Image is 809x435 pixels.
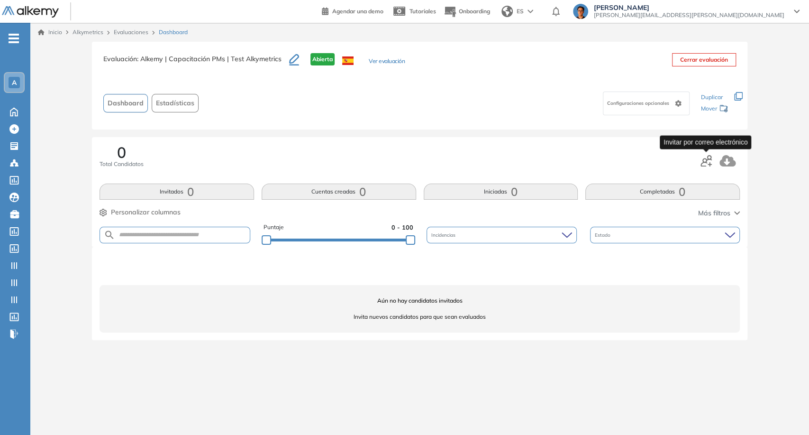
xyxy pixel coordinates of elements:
[137,55,282,63] span: : Alkemy | Capacitación PMs | Test Alkymetrics
[117,145,126,160] span: 0
[607,100,671,107] span: Configuraciones opcionales
[585,184,740,200] button: Completadas0
[152,94,199,112] button: Estadísticas
[103,53,289,73] h3: Evaluación
[342,56,354,65] img: ESP
[262,184,416,200] button: Cuentas creadas0
[459,8,490,15] span: Onboarding
[594,11,784,19] span: [PERSON_NAME][EMAIL_ADDRESS][PERSON_NAME][DOMAIN_NAME]
[322,5,383,16] a: Agendar una demo
[701,93,723,101] span: Duplicar
[444,1,490,22] button: Onboarding
[660,135,751,149] div: Invitar por correo electrónico
[12,79,17,86] span: A
[590,227,740,243] div: Estado
[264,223,284,232] span: Puntaje
[100,207,181,217] button: Personalizar columnas
[527,9,533,13] img: arrow
[698,208,730,218] span: Más filtros
[698,208,740,218] button: Más filtros
[108,98,144,108] span: Dashboard
[100,160,144,168] span: Total Candidatos
[156,98,194,108] span: Estadísticas
[501,6,513,17] img: world
[595,231,612,239] span: Estado
[100,296,740,305] span: Aún no hay candidatos invitados
[391,223,413,232] span: 0 - 100
[424,184,578,200] button: Iniciadas0
[100,313,740,321] span: Invita nuevos candidatos para que sean evaluados
[369,57,405,67] button: Ver evaluación
[701,101,728,118] div: Mover
[431,231,457,239] span: Incidencias
[73,28,103,36] span: Alkymetrics
[332,8,383,15] span: Agendar una demo
[517,7,524,16] span: ES
[104,229,115,241] img: SEARCH_ALT
[114,28,148,36] a: Evaluaciones
[603,92,690,115] div: Configuraciones opcionales
[159,28,188,37] span: Dashboard
[9,37,19,39] i: -
[594,4,784,11] span: [PERSON_NAME]
[427,227,576,243] div: Incidencias
[310,53,335,65] span: Abierta
[672,53,736,66] button: Cerrar evaluación
[100,184,254,200] button: Invitados0
[409,8,436,15] span: Tutoriales
[38,28,62,37] a: Inicio
[103,94,148,112] button: Dashboard
[111,207,181,217] span: Personalizar columnas
[2,6,59,18] img: Logo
